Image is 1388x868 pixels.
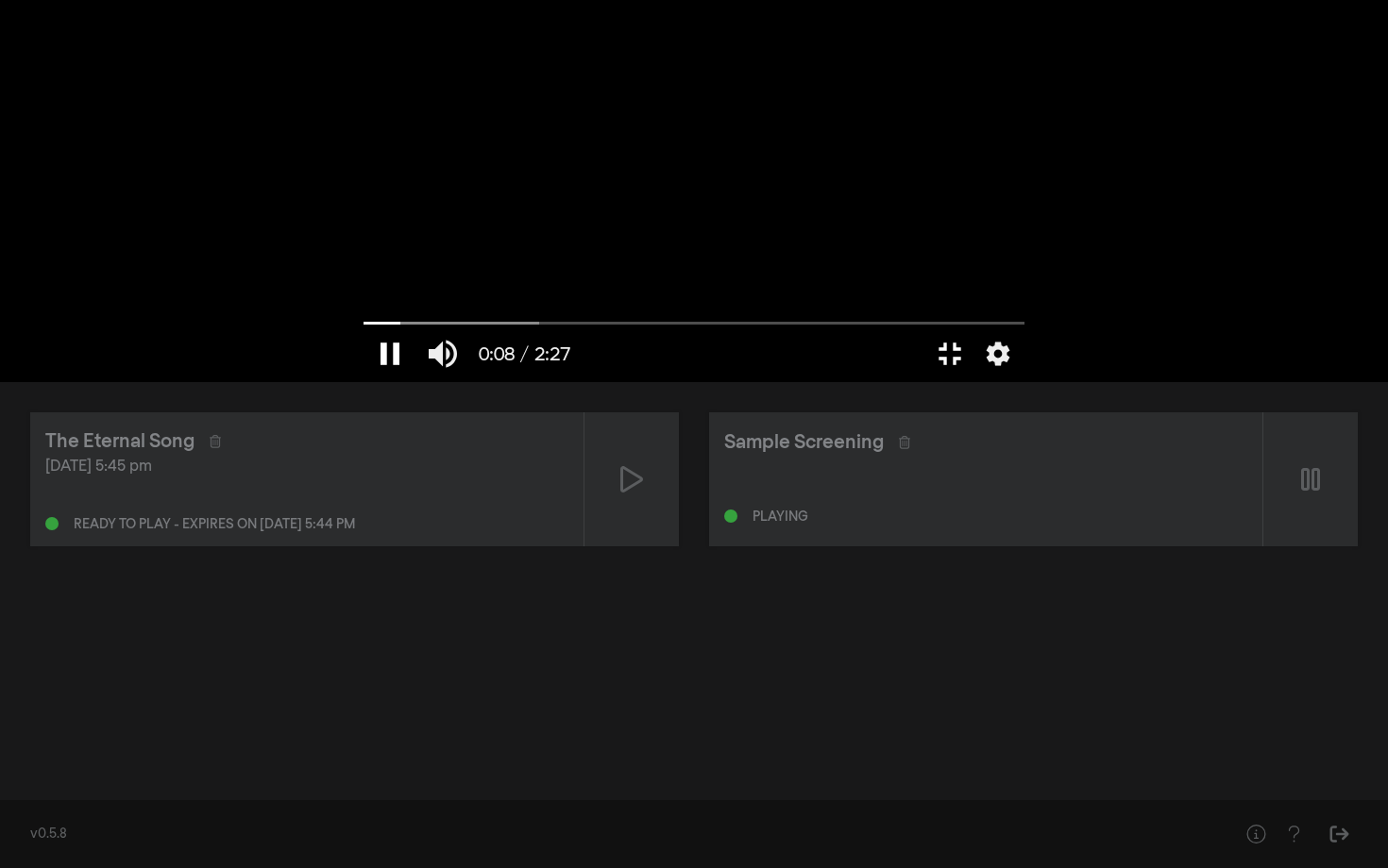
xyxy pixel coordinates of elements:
[923,325,976,382] button: Exit full screen
[364,325,416,382] button: Pause
[416,325,469,382] button: Mute
[45,456,568,478] div: [DATE] 5:45 pm
[469,325,580,382] button: 0:08 / 2:27
[976,325,1020,382] button: More settings
[724,428,884,457] div: Sample Screening
[45,427,195,456] div: The Eternal Song
[1275,815,1312,853] button: Help
[30,825,1199,844] div: v0.5.8
[1320,815,1358,853] button: Sign Out
[1237,815,1275,853] button: Help
[74,518,355,531] div: Ready to play - expires on [DATE] 5:44 pm
[753,510,808,524] div: Playing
